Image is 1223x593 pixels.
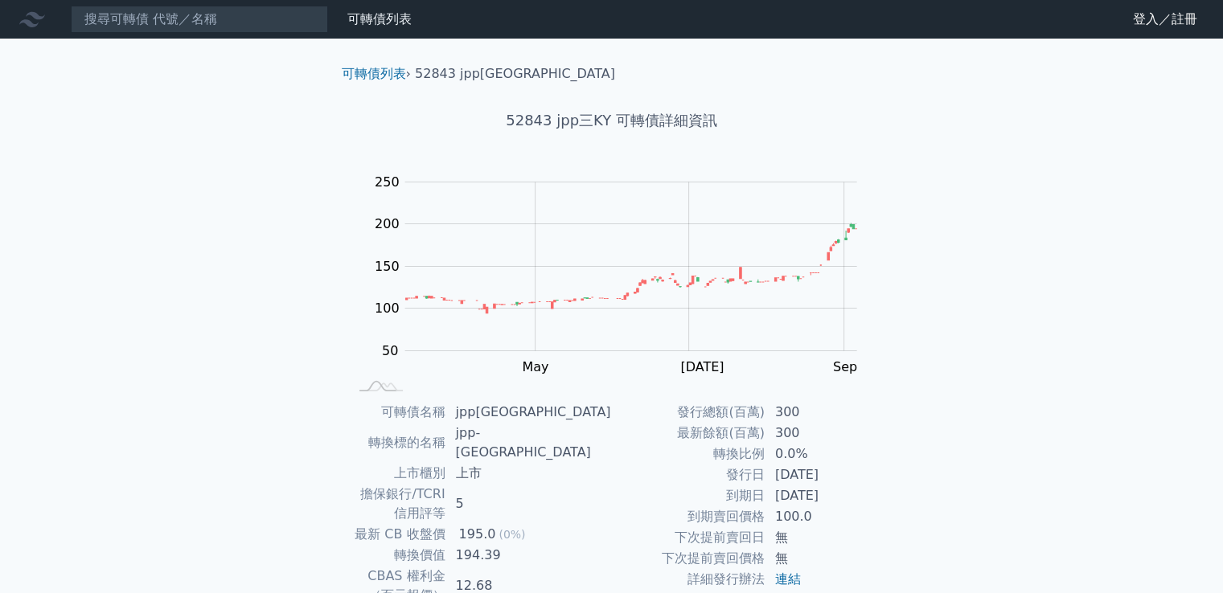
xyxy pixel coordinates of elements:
[348,423,446,463] td: 轉換標的名稱
[765,402,876,423] td: 300
[366,174,880,407] g: Chart
[375,174,400,190] tspan: 250
[446,545,612,566] td: 194.39
[765,423,876,444] td: 300
[765,506,876,527] td: 100.0
[612,402,765,423] td: 發行總額(百萬)
[612,506,765,527] td: 到期賣回價格
[833,359,857,374] tspan: Sep
[446,402,612,423] td: jpp[GEOGRAPHIC_DATA]
[446,423,612,463] td: jpp-[GEOGRAPHIC_DATA]
[499,528,525,541] span: (0%)
[765,548,876,569] td: 無
[342,64,411,84] li: ›
[612,485,765,506] td: 到期日
[522,359,548,374] tspan: May
[612,569,765,590] td: 詳細發行辦法
[1120,6,1210,32] a: 登入／註冊
[680,359,724,374] tspan: [DATE]
[348,545,446,566] td: 轉換價值
[775,571,801,587] a: 連結
[375,216,400,231] tspan: 200
[612,444,765,464] td: 轉換比例
[612,548,765,569] td: 下次提前賣回價格
[375,301,400,316] tspan: 100
[415,64,615,84] li: 52843 jpp[GEOGRAPHIC_DATA]
[765,444,876,464] td: 0.0%
[348,463,446,484] td: 上市櫃別
[342,66,406,81] a: 可轉債列表
[612,423,765,444] td: 最新餘額(百萬)
[446,463,612,484] td: 上市
[456,525,499,544] div: 195.0
[375,259,400,274] tspan: 150
[329,109,895,132] h1: 52843 jpp三KY 可轉債詳細資訊
[612,464,765,485] td: 發行日
[765,527,876,548] td: 無
[612,527,765,548] td: 下次提前賣回日
[382,343,398,358] tspan: 50
[71,6,328,33] input: 搜尋可轉債 代號／名稱
[765,464,876,485] td: [DATE]
[765,485,876,506] td: [DATE]
[348,524,446,545] td: 最新 CB 收盤價
[446,484,612,524] td: 5
[348,402,446,423] td: 可轉債名稱
[348,484,446,524] td: 擔保銀行/TCRI信用評等
[347,11,412,27] a: 可轉債列表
